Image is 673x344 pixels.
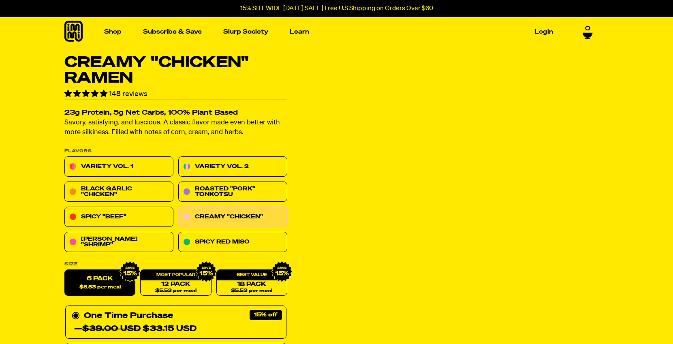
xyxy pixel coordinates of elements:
label: 6 Pack [64,270,135,296]
img: IMG_9632.png [195,261,216,282]
span: 4.79 stars [64,90,109,98]
a: Subscribe & Save [140,26,205,38]
a: Learn [286,26,312,38]
h1: Creamy "Chicken" Ramen [64,55,287,86]
a: Variety Vol. 2 [178,157,287,177]
a: Shop [101,26,125,38]
p: 15% SITEWIDE [DATE] SALE | Free U.S Shipping on Orders Over $60 [240,5,433,12]
a: [PERSON_NAME] "Shrimp" [64,232,173,252]
a: 12 Pack$5.53 per meal [140,270,211,296]
span: $5.53 per meal [79,285,120,290]
a: Roasted "Pork" Tonkotsu [178,182,287,202]
a: 0 [583,24,593,38]
a: Creamy "Chicken" [178,207,287,227]
a: Slurp Society [220,26,271,38]
div: — $33.15 USD [74,323,197,335]
p: Flavors [64,149,287,154]
img: IMG_9632.png [120,261,141,282]
h2: 23g Protein, 5g Net Carbs, 100% Plant Based [64,110,287,117]
a: Login [531,26,556,38]
div: One Time Purchase [72,310,280,335]
a: Spicy Red Miso [178,232,287,252]
span: 0 [585,24,590,31]
a: Spicy "Beef" [64,207,173,227]
img: IMG_9632.png [271,261,292,282]
del: $39.00 USD [82,325,141,333]
a: Black Garlic "Chicken" [64,182,173,202]
a: 18 Pack$5.53 per meal [216,270,287,296]
nav: Main navigation [101,17,556,47]
p: Savory, satisfying, and luscious. A classic flavor made even better with more silkiness. Filled w... [64,118,287,138]
span: 148 reviews [109,90,147,98]
span: $5.53 per meal [231,288,272,294]
label: Size [64,262,287,267]
span: $5.53 per meal [155,288,196,294]
a: Variety Vol. 1 [64,157,173,177]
